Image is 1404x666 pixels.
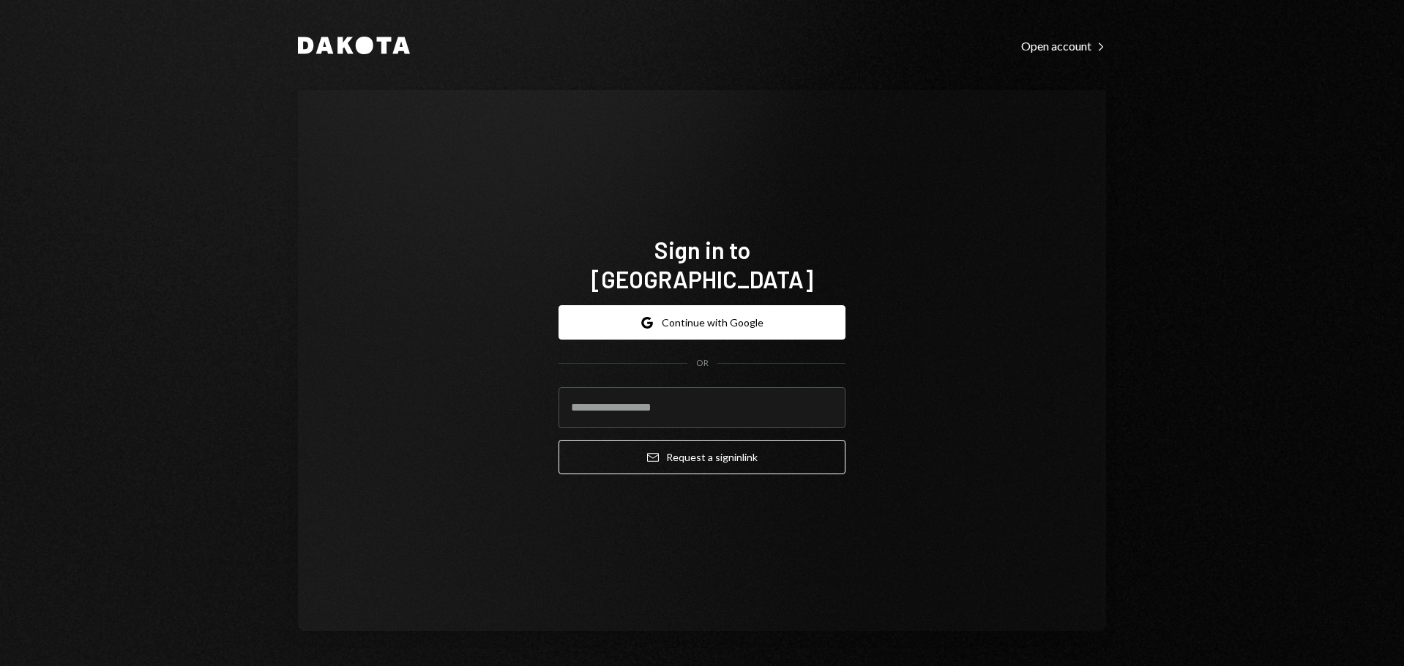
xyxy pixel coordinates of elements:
[559,235,845,293] h1: Sign in to [GEOGRAPHIC_DATA]
[1021,37,1106,53] a: Open account
[1021,39,1106,53] div: Open account
[559,440,845,474] button: Request a signinlink
[696,357,709,370] div: OR
[559,305,845,340] button: Continue with Google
